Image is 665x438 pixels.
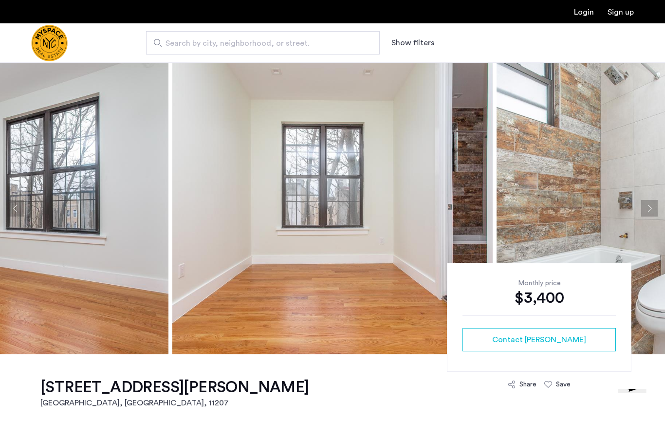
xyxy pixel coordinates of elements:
a: Login [574,8,594,16]
button: Previous apartment [7,200,24,217]
a: Cazamio Logo [31,25,68,61]
img: apartment [172,62,493,354]
iframe: chat widget [614,389,657,430]
button: button [462,328,616,351]
span: Search by city, neighborhood, or street. [166,37,352,49]
div: Share [519,380,536,389]
h2: [GEOGRAPHIC_DATA], [GEOGRAPHIC_DATA] , 11207 [40,397,309,409]
input: Apartment Search [146,31,380,55]
button: Show or hide filters [391,37,434,49]
a: [STREET_ADDRESS][PERSON_NAME][GEOGRAPHIC_DATA], [GEOGRAPHIC_DATA], 11207 [40,378,309,409]
h1: [STREET_ADDRESS][PERSON_NAME] [40,378,309,397]
a: Registration [608,8,634,16]
span: Contact [PERSON_NAME] [492,334,586,346]
div: $3,400 [462,288,616,308]
div: Monthly price [462,278,616,288]
img: logo [31,25,68,61]
div: Save [556,380,571,389]
button: Next apartment [641,200,658,217]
